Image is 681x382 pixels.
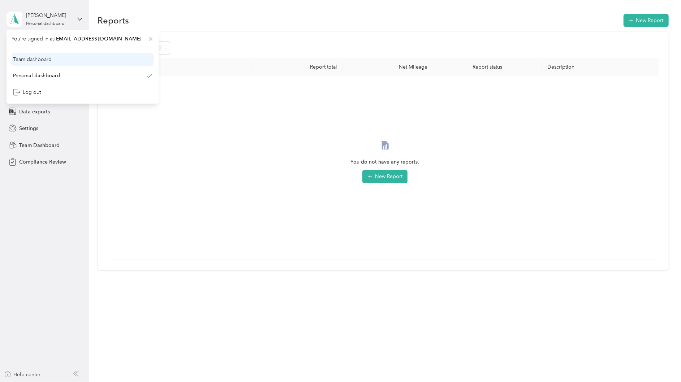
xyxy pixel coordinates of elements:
[13,72,60,79] div: Personal dashboard
[439,64,536,70] div: Report status
[12,35,154,43] span: You’re signed in as
[641,342,681,382] iframe: Everlance-gr Chat Button Frame
[362,170,408,183] button: New Report
[343,58,433,76] th: Net Mileage
[13,56,52,63] div: Team dashboard
[351,158,419,166] span: You do not have any reports.
[4,371,41,378] button: Help center
[19,158,66,166] span: Compliance Review
[55,36,141,42] span: [EMAIL_ADDRESS][DOMAIN_NAME]
[26,12,72,19] div: [PERSON_NAME]
[26,22,65,26] div: Personal dashboard
[624,14,669,27] button: New Report
[19,142,60,149] span: Team Dashboard
[13,88,41,96] div: Log out
[19,108,50,116] span: Data exports
[108,58,253,76] th: Report name
[98,17,129,24] h1: Reports
[19,125,38,132] span: Settings
[253,58,343,76] th: Report total
[542,58,662,76] th: Description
